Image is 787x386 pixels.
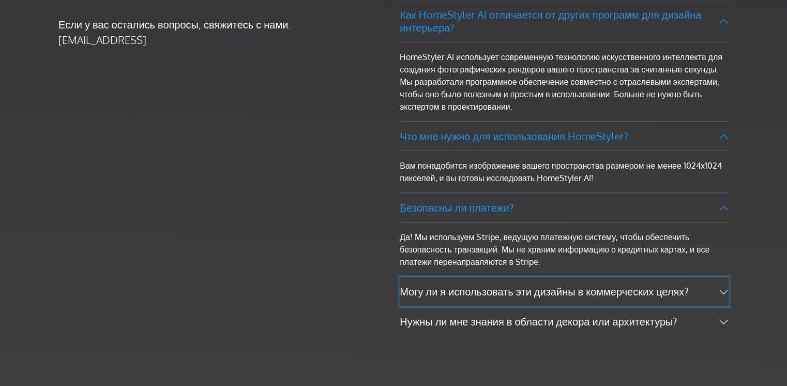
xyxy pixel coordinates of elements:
[400,151,729,192] div: Вам понадобится изображение вашего пространства размером не менее 1024x1024 пикселей, и вы готовы...
[400,277,729,306] button: Могу ли я использовать эти дизайны в коммерческих целях?
[400,122,729,151] button: Что мне нужно для использования HomeStyler?
[400,222,729,276] div: Да! Мы используем Stripe, ведущую платежную систему, чтобы обеспечить безопасность транзакций. Мы...
[400,193,729,222] button: Безопасны ли платежи?
[400,307,729,336] button: Нужны ли мне знания в области декора или архитектуры?
[400,42,729,121] div: HomeStyler AI использует современную технологию искусственного интеллекта для создания фотографич...
[58,17,330,48] p: Если у вас остались вопросы, свяжитесь с нами: [EMAIL_ADDRESS]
